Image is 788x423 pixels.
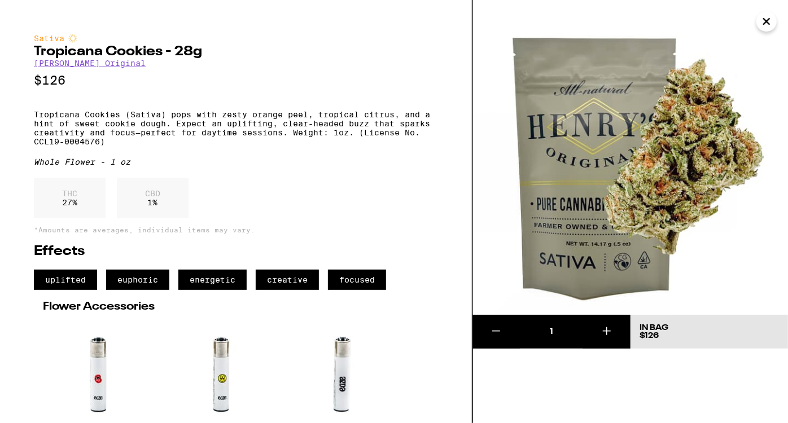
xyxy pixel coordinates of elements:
span: energetic [178,270,247,290]
img: sativaColor.svg [68,34,77,43]
div: 1 % [117,178,189,218]
a: [PERSON_NAME] Original [34,59,146,68]
h2: Effects [34,245,438,258]
span: focused [328,270,386,290]
button: Close [756,11,777,32]
div: In Bag [640,324,669,332]
h2: Tropicana Cookies - 28g [34,45,438,59]
button: In Bag$126 [631,315,788,349]
p: CBD [145,189,160,198]
p: $126 [34,73,438,87]
span: $126 [640,332,659,340]
p: THC [62,189,77,198]
p: *Amounts are averages, individual items may vary. [34,226,438,233]
p: Tropicana Cookies (Sativa) pops with zesty orange peel, tropical citrus, and a hint of sweet cook... [34,110,438,146]
div: 27 % [34,178,106,218]
span: creative [256,270,319,290]
div: Whole Flower - 1 oz [34,157,438,166]
span: uplifted [34,270,97,290]
span: Hi. Need any help? [7,8,81,17]
div: Sativa [34,34,438,43]
span: euphoric [106,270,169,290]
div: 1 [520,326,583,337]
h2: Flower Accessories [43,301,429,312]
